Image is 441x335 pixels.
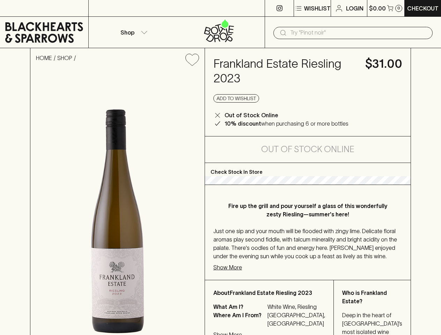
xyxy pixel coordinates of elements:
p: 0 [397,6,400,10]
p: Out of Stock Online [225,111,278,119]
input: Try "Pinot noir" [290,27,427,38]
span: Just one sip and your mouth will be flooded with zingy lime. Delicate floral aromas play second f... [213,228,397,259]
p: Where Am I From? [213,311,266,328]
a: HOME [36,55,52,61]
button: Add to wishlist [213,94,259,103]
p: Fire up the grill and pour yourself a glass of this wonderfully zesty Riesling—summer's here! [227,202,388,218]
p: White Wine, Riesling [267,303,325,311]
p: when purchasing 6 or more bottles [225,119,348,128]
p: ⠀ [89,4,95,13]
p: What Am I? [213,303,266,311]
p: Shop [120,28,134,37]
h4: Frankland Estate Riesling 2023 [213,57,357,86]
p: About Frankland Estate Riesling 2023 [213,289,325,297]
p: Check Stock In Store [205,163,411,176]
b: Who is Frankland Estate? [342,290,387,304]
p: Checkout [407,4,439,13]
p: Wishlist [304,4,331,13]
b: 10% discount [225,120,261,127]
p: $0.00 [369,4,386,13]
p: Login [346,4,363,13]
h4: $31.00 [365,57,402,71]
a: SHOP [57,55,72,61]
p: [GEOGRAPHIC_DATA], [GEOGRAPHIC_DATA] [267,311,325,328]
button: Add to wishlist [183,51,202,69]
p: Show More [213,263,242,271]
h5: Out of Stock Online [261,144,354,155]
button: Shop [89,17,177,48]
